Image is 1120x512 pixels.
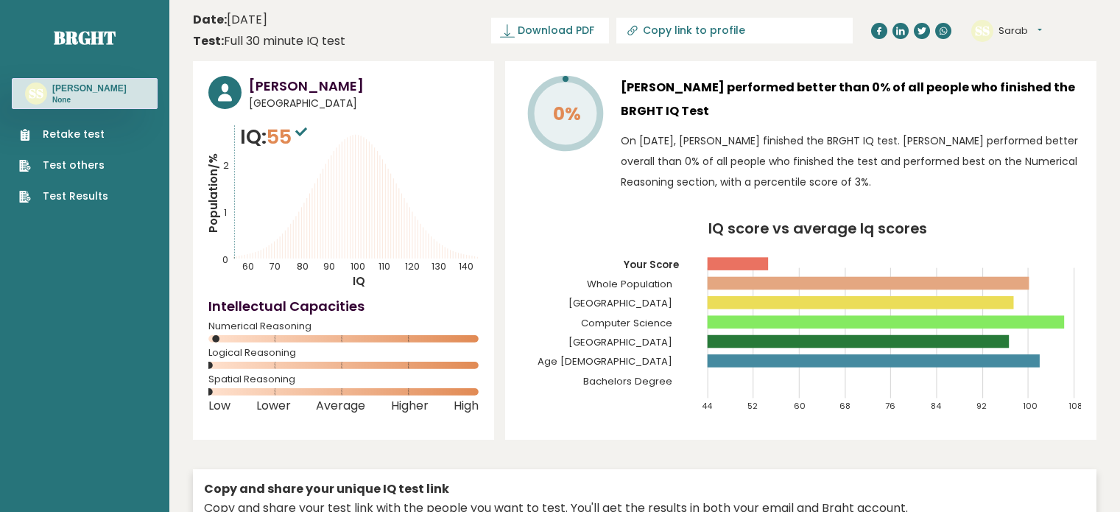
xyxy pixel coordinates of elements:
[193,11,267,29] time: [DATE]
[193,32,224,49] b: Test:
[270,260,281,273] tspan: 70
[405,260,420,273] tspan: 120
[794,400,806,412] tspan: 60
[568,335,672,349] tspan: [GEOGRAPHIC_DATA]
[193,32,345,50] div: Full 30 minute IQ test
[538,354,672,368] tspan: Age [DEMOGRAPHIC_DATA]
[568,296,672,310] tspan: [GEOGRAPHIC_DATA]
[885,400,895,412] tspan: 76
[316,403,365,409] span: Average
[205,153,221,233] tspan: Population/%
[1068,400,1082,412] tspan: 108
[623,258,679,272] tspan: Your Score
[256,403,291,409] span: Lower
[839,400,850,412] tspan: 68
[702,400,713,412] tspan: 44
[249,96,479,111] span: [GEOGRAPHIC_DATA]
[240,122,311,152] p: IQ:
[208,323,479,329] span: Numerical Reasoning
[19,189,108,204] a: Test Results
[208,296,479,316] h4: Intellectual Capacities
[587,277,672,291] tspan: Whole Population
[52,83,127,94] h3: [PERSON_NAME]
[208,376,479,382] span: Spatial Reasoning
[323,260,335,273] tspan: 90
[518,23,594,38] span: Download PDF
[54,26,116,49] a: Brght
[222,253,228,266] tspan: 0
[583,374,672,388] tspan: Bachelors Degree
[193,11,227,28] b: Date:
[378,260,390,273] tspan: 110
[52,95,127,105] p: None
[1023,400,1038,412] tspan: 100
[999,24,1042,38] button: Sarab
[581,316,672,330] tspan: Computer Science
[432,260,446,273] tspan: 130
[19,127,108,142] a: Retake test
[351,260,365,273] tspan: 100
[208,403,230,409] span: Low
[459,260,473,273] tspan: 140
[708,218,927,239] tspan: IQ score vs average Iq scores
[975,21,990,38] text: SS
[553,101,581,127] tspan: 0%
[19,158,108,173] a: Test others
[29,85,43,102] text: SS
[353,273,365,289] tspan: IQ
[204,480,1085,498] div: Copy and share your unique IQ test link
[621,76,1081,123] h3: [PERSON_NAME] performed better than 0% of all people who finished the BRGHT IQ Test
[976,400,987,412] tspan: 92
[243,260,255,273] tspan: 60
[249,76,479,96] h3: [PERSON_NAME]
[491,18,609,43] a: Download PDF
[267,123,311,150] span: 55
[208,350,479,356] span: Logical Reasoning
[223,159,229,172] tspan: 2
[297,260,309,273] tspan: 80
[621,130,1081,192] p: On [DATE], [PERSON_NAME] finished the BRGHT IQ test. [PERSON_NAME] performed better overall than ...
[747,400,758,412] tspan: 52
[454,403,479,409] span: High
[391,403,429,409] span: Higher
[931,400,942,412] tspan: 84
[224,206,227,219] tspan: 1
